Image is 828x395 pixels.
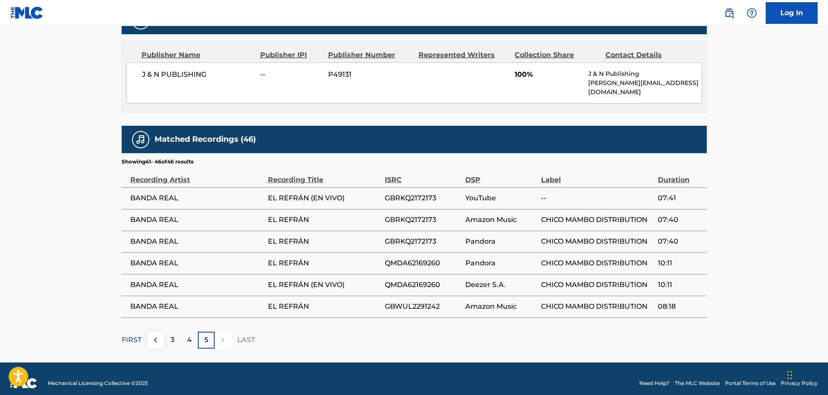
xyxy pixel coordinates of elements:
span: BANDA REAL [130,236,264,247]
span: BANDA REAL [130,301,264,312]
p: J & N Publishing [588,69,701,78]
span: Amazon Music [465,301,536,312]
span: -- [260,69,322,80]
span: 10:11 [658,258,702,268]
span: Amazon Music [465,215,536,225]
a: Need Help? [639,379,670,387]
span: EL REFRÁN [268,301,380,312]
span: CHICO MAMBO DISTRIBUTION [541,258,654,268]
span: BANDA REAL [130,193,264,203]
p: 4 [187,335,192,345]
span: EL REFRÁN [268,236,380,247]
div: Publisher Name [142,50,254,60]
span: 08:18 [658,301,702,312]
span: CHICO MAMBO DISTRIBUTION [541,215,654,225]
span: Deezer S.A. [465,280,536,290]
span: EL REFRÁN (EN VIVO) [268,193,380,203]
span: QMDA62169260 [385,280,461,290]
p: LAST [237,335,255,345]
span: Pandora [465,258,536,268]
div: Recording Artist [130,166,264,185]
span: 100% [515,69,582,80]
a: Privacy Policy [781,379,818,387]
span: EL REFRÁN (EN VIVO) [268,280,380,290]
span: GBWUL2291242 [385,301,461,312]
p: FIRST [122,335,142,345]
span: BANDA REAL [130,258,264,268]
span: YouTube [465,193,536,203]
div: Publisher IPI [260,50,322,60]
span: EL REFRÁN [268,258,380,268]
span: -- [541,193,654,203]
a: Log In [766,2,818,24]
span: CHICO MAMBO DISTRIBUTION [541,280,654,290]
div: Represented Writers [419,50,508,60]
div: ISRC [385,166,461,185]
span: Pandora [465,236,536,247]
img: search [724,8,735,18]
span: QMDA62169260 [385,258,461,268]
a: Portal Terms of Use [725,379,776,387]
p: [PERSON_NAME][EMAIL_ADDRESS][DOMAIN_NAME] [588,78,701,97]
div: Label [541,166,654,185]
img: left [150,335,161,345]
p: 5 [204,335,208,345]
p: 3 [171,335,174,345]
span: 07:40 [658,215,702,225]
span: GBRKQ2172173 [385,215,461,225]
span: BANDA REAL [130,215,264,225]
span: EL REFRÁN [268,215,380,225]
span: GBRKQ2172173 [385,193,461,203]
img: help [747,8,757,18]
span: 07:41 [658,193,702,203]
h5: Matched Recordings (46) [155,134,256,144]
div: Recording Title [268,166,380,185]
span: CHICO MAMBO DISTRIBUTION [541,301,654,312]
span: Mechanical Licensing Collective © 2025 [48,379,148,387]
p: Showing 41 - 46 of 46 results [122,158,193,166]
div: Help [743,4,760,22]
div: Duration [658,166,702,185]
span: BANDA REAL [130,280,264,290]
div: DSP [465,166,536,185]
span: P49131 [328,69,412,80]
a: Public Search [721,4,738,22]
iframe: Chat Widget [785,353,828,395]
span: 10:11 [658,280,702,290]
img: Matched Recordings [135,134,146,145]
div: Collection Share [515,50,599,60]
a: The MLC Website [675,379,720,387]
span: J & N PUBLISHING [142,69,254,80]
div: Drag [787,362,793,388]
span: GBRKQ2172173 [385,236,461,247]
div: Contact Details [606,50,689,60]
span: CHICO MAMBO DISTRIBUTION [541,236,654,247]
img: logo [10,378,37,388]
div: Publisher Number [328,50,412,60]
span: 07:40 [658,236,702,247]
img: MLC Logo [10,7,44,19]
